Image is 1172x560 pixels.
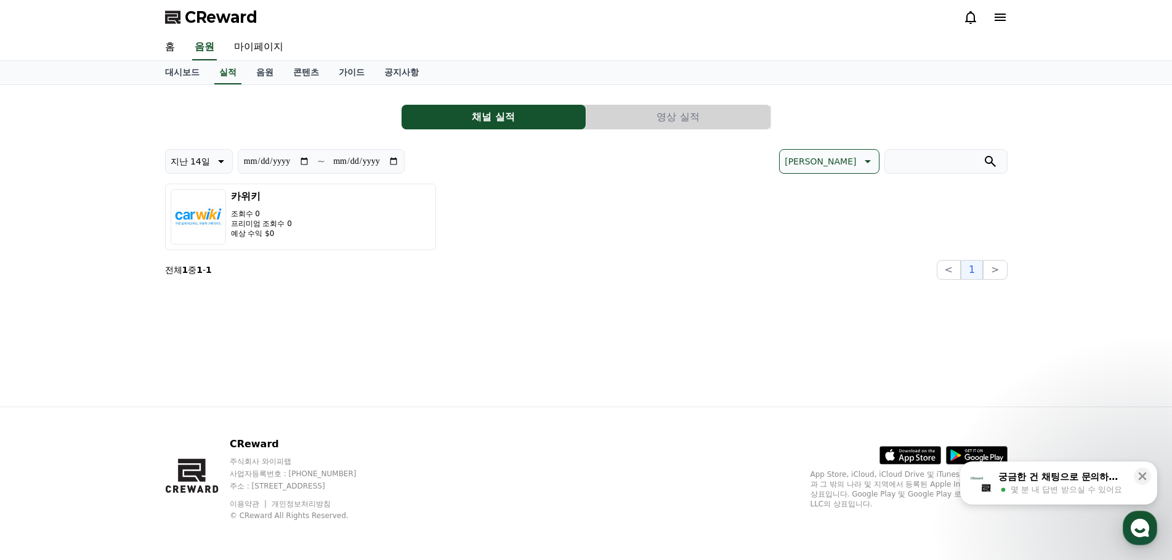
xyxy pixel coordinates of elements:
h3: 카위키 [231,189,292,204]
a: 공지사항 [374,61,429,84]
span: 설정 [190,409,205,419]
a: 실적 [214,61,241,84]
img: 카위키 [171,189,226,245]
span: 홈 [39,409,46,419]
p: 사업자등록번호 : [PHONE_NUMBER] [230,469,380,479]
p: 주소 : [STREET_ADDRESS] [230,481,380,491]
p: 프리미엄 조회수 0 [231,219,292,229]
p: 지난 14일 [171,153,210,170]
a: 대화 [81,391,159,421]
a: 가이드 [329,61,374,84]
a: 홈 [155,34,185,60]
a: 영상 실적 [586,105,771,129]
a: 홈 [4,391,81,421]
strong: 1 [182,265,188,275]
a: 대시보드 [155,61,209,84]
a: 개인정보처리방침 [272,500,331,508]
p: 주식회사 와이피랩 [230,457,380,466]
p: © CReward All Rights Reserved. [230,511,380,521]
button: 1 [961,260,983,280]
a: 마이페이지 [224,34,293,60]
a: 설정 [159,391,236,421]
strong: 1 [196,265,203,275]
button: < [937,260,961,280]
p: App Store, iCloud, iCloud Drive 및 iTunes Store는 미국과 그 밖의 나라 및 지역에서 등록된 Apple Inc.의 서비스 상표입니다. Goo... [810,469,1008,509]
a: 콘텐츠 [283,61,329,84]
span: 대화 [113,410,127,420]
p: CReward [230,437,380,452]
button: 영상 실적 [586,105,770,129]
button: > [983,260,1007,280]
button: 채널 실적 [402,105,586,129]
p: 조회수 0 [231,209,292,219]
a: 음원 [192,34,217,60]
button: [PERSON_NAME] [779,149,879,174]
p: 예상 수익 $0 [231,229,292,238]
strong: 1 [206,265,212,275]
p: 전체 중 - [165,264,212,276]
p: ~ [317,154,325,169]
p: [PERSON_NAME] [785,153,856,170]
button: 지난 14일 [165,149,233,174]
a: 이용약관 [230,500,269,508]
a: CReward [165,7,257,27]
a: 음원 [246,61,283,84]
button: 카위키 조회수 0 프리미엄 조회수 0 예상 수익 $0 [165,184,436,250]
span: CReward [185,7,257,27]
